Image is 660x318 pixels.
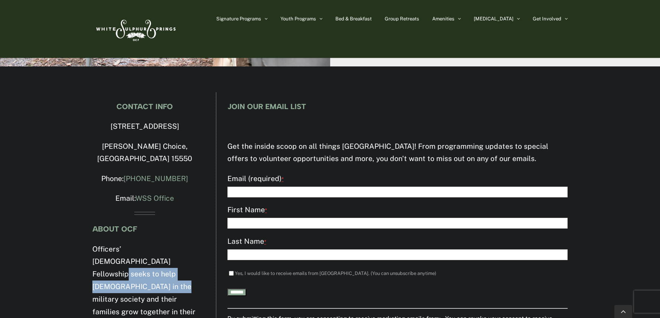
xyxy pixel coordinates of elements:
p: Phone: [92,173,197,185]
p: Email: [92,192,197,205]
span: Youth Programs [280,16,316,21]
abbr: required [282,176,284,182]
span: Group Retreats [385,16,419,21]
a: [PHONE_NUMBER] [124,174,188,183]
label: Last Name [227,235,567,248]
abbr: required [264,239,266,245]
h4: CONTACT INFO [92,102,197,111]
p: Get the inside scoop on all things [GEOGRAPHIC_DATA]! From programming updates to special offers ... [227,140,567,165]
label: Email (required) [227,173,567,186]
span: Get Involved [533,16,561,21]
label: Yes, I would like to receive emails from [GEOGRAPHIC_DATA]. (You can unsubscribe anytime) [235,271,436,276]
p: [STREET_ADDRESS] [92,120,197,133]
span: Signature Programs [216,16,261,21]
label: First Name [227,204,567,217]
img: White Sulphur Springs Logo [93,12,178,46]
span: Bed & Breakfast [335,16,372,21]
a: WSS Office [135,194,174,202]
span: [MEDICAL_DATA] [474,16,513,21]
abbr: required [265,207,267,213]
h4: JOIN OUR EMAIL LIST [227,102,567,111]
p: [PERSON_NAME] Choice, [GEOGRAPHIC_DATA] 15550 [92,140,197,165]
span: Amenities [432,16,454,21]
h4: ABOUT OCF [92,225,197,233]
